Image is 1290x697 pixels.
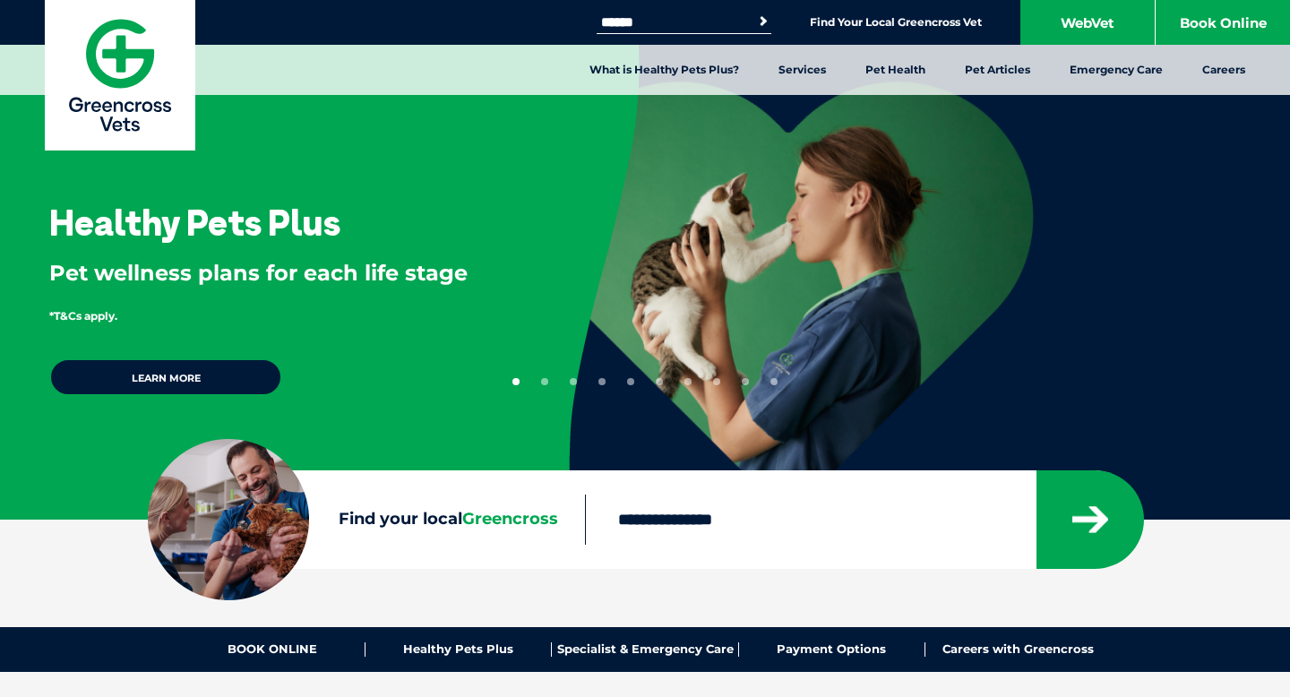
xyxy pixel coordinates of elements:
button: 1 of 10 [512,378,520,385]
a: Careers [1182,45,1265,95]
a: Healthy Pets Plus [365,642,552,657]
button: 8 of 10 [713,378,720,385]
a: Find Your Local Greencross Vet [810,15,982,30]
a: Services [759,45,846,95]
p: Pet wellness plans for each life stage [49,258,511,288]
button: 7 of 10 [684,378,692,385]
a: Emergency Care [1050,45,1182,95]
button: 3 of 10 [570,378,577,385]
button: 6 of 10 [656,378,663,385]
a: Learn more [49,358,282,396]
label: Find your local [148,506,585,533]
button: 4 of 10 [598,378,606,385]
a: BOOK ONLINE [179,642,365,657]
a: Payment Options [739,642,925,657]
a: Careers with Greencross [925,642,1111,657]
a: Pet Health [846,45,945,95]
button: 10 of 10 [770,378,778,385]
span: *T&Cs apply. [49,309,117,323]
button: 9 of 10 [742,378,749,385]
h3: Healthy Pets Plus [49,204,340,240]
button: Search [754,13,772,30]
button: 5 of 10 [627,378,634,385]
button: 2 of 10 [541,378,548,385]
a: Pet Articles [945,45,1050,95]
span: Greencross [462,509,558,529]
a: Specialist & Emergency Care [552,642,738,657]
a: What is Healthy Pets Plus? [570,45,759,95]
